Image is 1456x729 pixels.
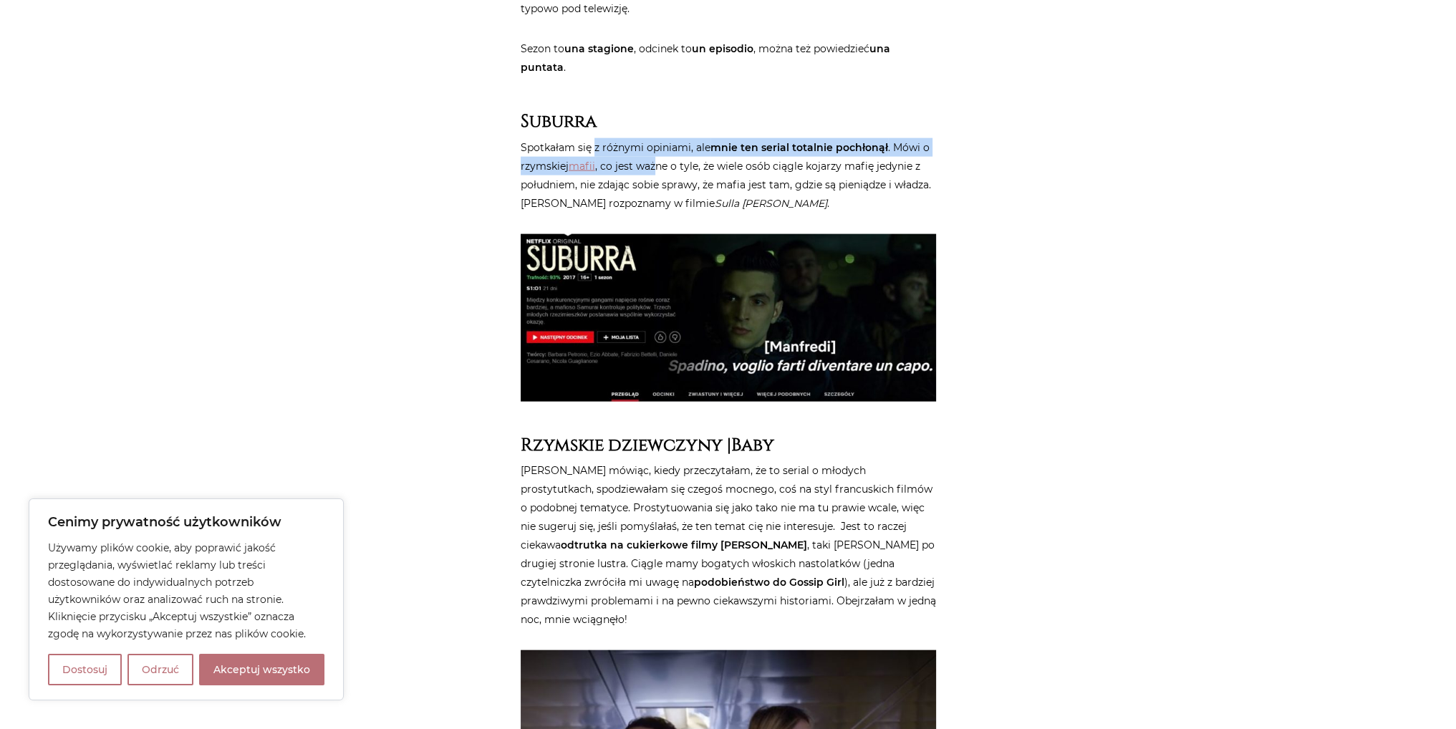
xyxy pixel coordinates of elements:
[715,197,827,210] em: Sulla [PERSON_NAME]
[561,539,807,551] strong: odtrutka na cukierkowe filmy [PERSON_NAME]
[692,42,753,55] strong: un episodio
[569,160,595,173] a: Spotkałam się z różnymi opiniami, ale mnie ten serial totalnie pochłonął. Mówi o rzymskiej mafii,...
[521,461,936,629] p: [PERSON_NAME] mówiąc, kiedy przeczytałam, że to serial o młodych prostytutkach, spodziewałam się ...
[694,576,844,589] strong: podobieństwo do Gossip Girl
[127,654,193,685] button: Odrzuć
[710,141,888,154] strong: mnie ten serial totalnie pochłonął
[521,433,774,457] strong: Rzymskie dziewczyny |Baby
[521,110,597,133] strong: Suburra
[48,539,324,642] p: Używamy plików cookie, aby poprawić jakość przeglądania, wyświetlać reklamy lub treści dostosowan...
[48,654,122,685] button: Dostosuj
[199,654,324,685] button: Akceptuj wszystko
[521,39,936,77] p: Sezon to , odcinek to , można też powiedzieć .
[564,42,634,55] strong: una stagione
[48,513,324,531] p: Cenimy prywatność użytkowników
[521,138,936,213] p: Spotkałam się z różnymi opiniami, ale . Mówi o rzymskiej , co jest ważne o tyle, że wiele osób ci...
